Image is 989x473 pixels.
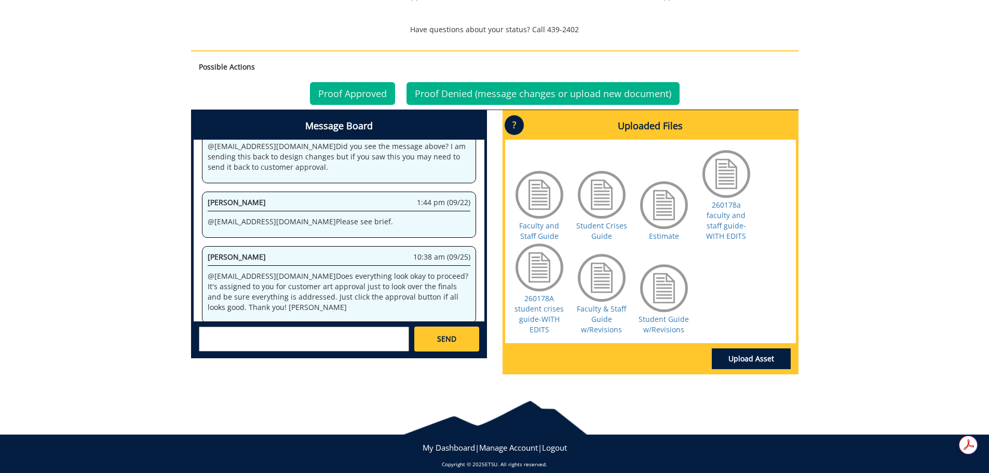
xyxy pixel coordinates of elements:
p: @ [EMAIL_ADDRESS][DOMAIN_NAME] Did you see the message above? I am sending this back to design ch... [208,141,470,172]
a: Proof Denied (message changes or upload new document) [407,82,680,105]
p: @ [EMAIL_ADDRESS][DOMAIN_NAME] Does everything look okay to proceed? It's assigned to you for cus... [208,271,470,313]
a: Faculty & Staff Guide w/Revisions [577,304,626,334]
span: 1:44 pm (09/22) [417,197,470,208]
span: [PERSON_NAME] [208,197,266,207]
h4: Uploaded Files [505,113,796,140]
a: Manage Account [479,442,538,453]
a: Logout [542,442,567,453]
p: Have questions about your status? Call 439-2402 [191,24,798,35]
a: Upload Asset [712,348,791,369]
p: @ [EMAIL_ADDRESS][DOMAIN_NAME] Please see brief. [208,217,470,227]
a: Proof Approved [310,82,395,105]
a: My Dashboard [423,442,475,453]
a: SEND [414,327,479,352]
strong: Possible Actions [199,62,255,72]
a: Faculty and Staff Guide [519,221,559,241]
textarea: messageToSend [199,327,409,352]
a: Student Crises Guide [576,221,627,241]
a: 260178a faculty and staff guide-WITH EDITS [706,200,746,241]
p: ? [505,115,524,135]
a: Estimate [649,231,679,241]
a: 260178A student crises guide-WITH EDITS [514,293,564,334]
a: Student Guide w/Revisions [639,314,689,334]
span: 10:38 am (09/25) [413,252,470,262]
a: ETSU [485,461,497,468]
span: [PERSON_NAME] [208,252,266,262]
h4: Message Board [194,113,484,140]
span: SEND [437,334,456,344]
